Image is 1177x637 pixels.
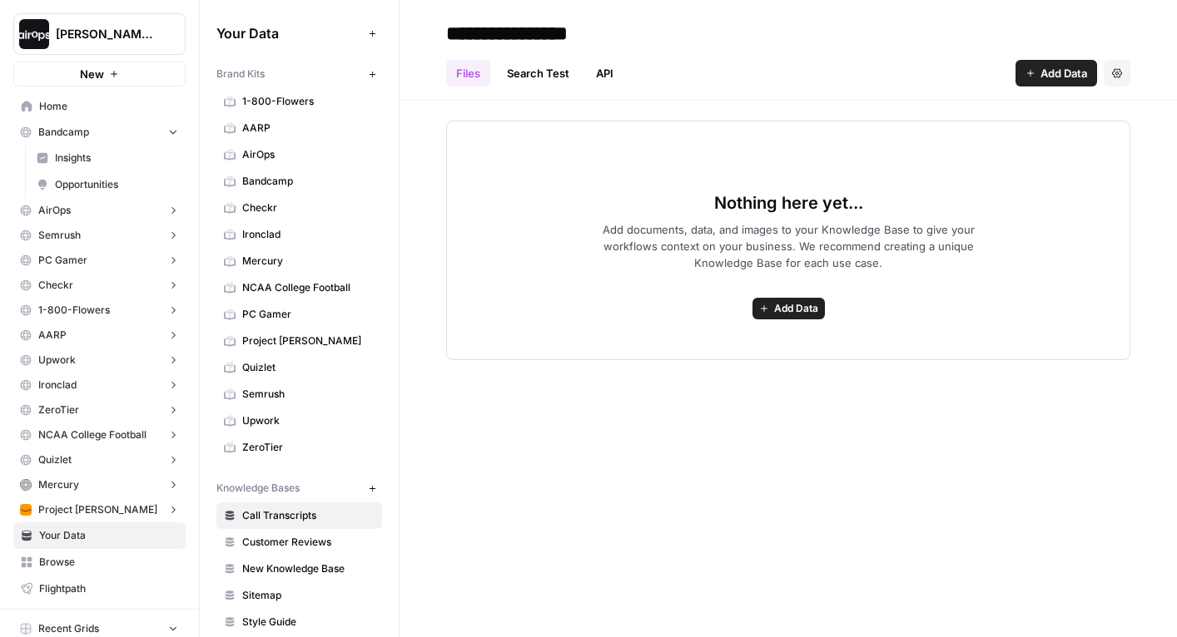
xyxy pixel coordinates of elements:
[714,191,863,215] span: Nothing here yet...
[216,141,382,168] a: AirOps
[39,555,178,570] span: Browse
[13,497,186,522] button: Project [PERSON_NAME]
[242,94,375,109] span: 1-800-Flowers
[216,221,382,248] a: Ironclad
[13,13,186,55] button: Workspace: Dille-Sandbox
[39,99,178,114] span: Home
[29,145,186,171] a: Insights
[13,373,186,398] button: Ironclad
[216,609,382,635] a: Style Guide
[575,221,1001,271] span: Add documents, data, and images to your Knowledge Base to give your workflows context on your bus...
[38,452,72,467] span: Quizlet
[1016,60,1097,86] button: Add Data
[242,387,375,402] span: Semrush
[242,508,375,523] span: Call Transcripts
[216,502,382,529] a: Call Transcripts
[38,303,110,318] span: 1-800-Flowers
[216,23,362,43] span: Your Data
[242,360,375,375] span: Quizlet
[774,301,818,316] span: Add Data
[38,328,67,343] span: AARP
[446,60,490,86] a: Files
[242,588,375,603] span: Sitemap
[216,434,382,461] a: ZeroTier
[242,307,375,322] span: PC Gamer
[216,529,382,556] a: Customer Reviews
[242,561,375,576] span: New Knowledge Base
[216,195,382,221] a: Checkr
[216,407,382,434] a: Upwork
[39,528,178,543] span: Your Data
[242,413,375,428] span: Upwork
[242,280,375,295] span: NCAA College Football
[56,26,156,42] span: [PERSON_NAME]-Sandbox
[13,223,186,248] button: Semrush
[242,254,375,269] span: Mercury
[242,147,375,162] span: AirOps
[38,477,79,492] span: Mercury
[242,615,375,630] span: Style Guide
[497,60,579,86] a: Search Test
[216,301,382,328] a: PC Gamer
[13,93,186,120] a: Home
[13,273,186,298] button: Checkr
[80,66,104,82] span: New
[216,481,300,496] span: Knowledge Bases
[242,174,375,189] span: Bandcamp
[38,228,81,243] span: Semrush
[216,354,382,381] a: Quizlet
[38,502,157,517] span: Project [PERSON_NAME]
[38,378,77,393] span: Ironclad
[38,125,89,140] span: Bandcamp
[38,621,99,636] span: Recent Grids
[242,227,375,242] span: Ironclad
[13,348,186,373] button: Upwork
[216,381,382,407] a: Semrush
[13,575,186,602] a: Flightpath
[38,203,71,218] span: AirOps
[13,323,186,348] button: AARP
[38,278,73,293] span: Checkr
[13,62,186,86] button: New
[13,298,186,323] button: 1-800-Flowers
[216,328,382,354] a: Project [PERSON_NAME]
[216,168,382,195] a: Bandcamp
[13,398,186,422] button: ZeroTier
[55,177,178,192] span: Opportunities
[38,253,87,268] span: PC Gamer
[39,581,178,596] span: Flightpath
[216,115,382,141] a: AARP
[38,353,76,368] span: Upwork
[242,200,375,215] span: Checkr
[586,60,623,86] a: API
[216,67,265,81] span: Brand Kits
[752,298,825,319] button: Add Data
[242,121,375,136] span: AARP
[216,88,382,115] a: 1-800-Flowers
[13,120,186,145] button: Bandcamp
[20,479,32,491] img: lrh2mueriarel2y2ccpycmcdkl1y
[216,274,382,301] a: NCAA College Football
[13,198,186,223] button: AirOps
[13,549,186,575] a: Browse
[242,333,375,348] span: Project [PERSON_NAME]
[29,171,186,198] a: Opportunities
[38,427,147,442] span: NCAA College Football
[13,248,186,273] button: PC Gamer
[13,447,186,472] button: Quizlet
[242,535,375,550] span: Customer Reviews
[38,402,79,417] span: ZeroTier
[19,19,49,49] img: Dille-Sandbox Logo
[13,422,186,447] button: NCAA College Football
[242,440,375,455] span: ZeroTier
[13,522,186,549] a: Your Data
[13,472,186,497] button: Mercury
[216,248,382,274] a: Mercury
[20,504,32,516] img: fefp0odp4bhykhmn2t5romfrcxry
[216,582,382,609] a: Sitemap
[216,556,382,582] a: New Knowledge Base
[55,151,178,165] span: Insights
[1040,65,1087,81] span: Add Data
